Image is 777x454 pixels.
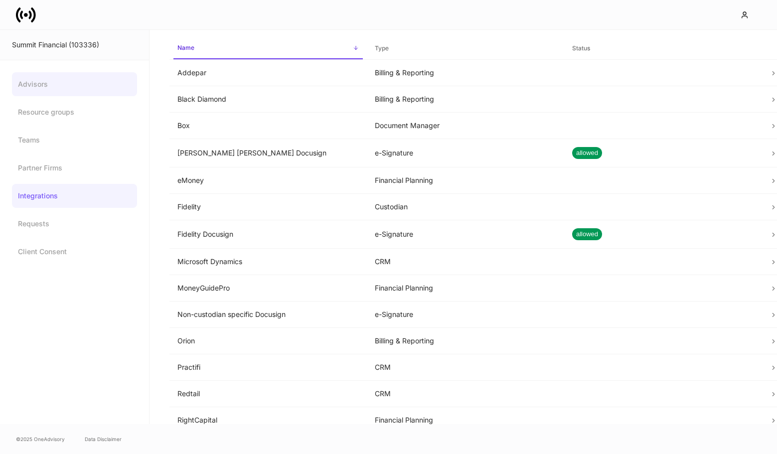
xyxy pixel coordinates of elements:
span: allowed [572,148,602,158]
td: Financial Planning [367,407,564,434]
td: e-Signature [367,220,564,249]
td: [PERSON_NAME] [PERSON_NAME] Docusign [169,139,367,167]
span: allowed [572,229,602,239]
td: e-Signature [367,139,564,167]
td: CRM [367,249,564,275]
td: Financial Planning [367,275,564,302]
td: Custodian [367,194,564,220]
td: Billing & Reporting [367,60,564,86]
td: CRM [367,381,564,407]
td: MoneyGuidePro [169,275,367,302]
a: Partner Firms [12,156,137,180]
td: Billing & Reporting [367,86,564,113]
span: Status [568,38,758,59]
td: Orion [169,328,367,354]
td: Financial Planning [367,167,564,194]
a: Client Consent [12,240,137,264]
a: Data Disclaimer [85,435,122,443]
a: Requests [12,212,137,236]
td: e-Signature [367,302,564,328]
td: Fidelity Docusign [169,220,367,249]
td: CRM [367,354,564,381]
span: Name [173,38,363,59]
span: Type [371,38,560,59]
h6: Name [177,43,194,52]
td: Non-custodian specific Docusign [169,302,367,328]
td: Redtail [169,381,367,407]
td: Document Manager [367,113,564,139]
td: Fidelity [169,194,367,220]
a: Teams [12,128,137,152]
a: Advisors [12,72,137,96]
td: Black Diamond [169,86,367,113]
td: Billing & Reporting [367,328,564,354]
span: © 2025 OneAdvisory [16,435,65,443]
a: Integrations [12,184,137,208]
td: Microsoft Dynamics [169,249,367,275]
td: RightCapital [169,407,367,434]
a: Resource groups [12,100,137,124]
h6: Type [375,43,389,53]
td: Practifi [169,354,367,381]
div: Summit Financial (103336) [12,40,137,50]
td: Addepar [169,60,367,86]
td: Box [169,113,367,139]
h6: Status [572,43,590,53]
td: eMoney [169,167,367,194]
